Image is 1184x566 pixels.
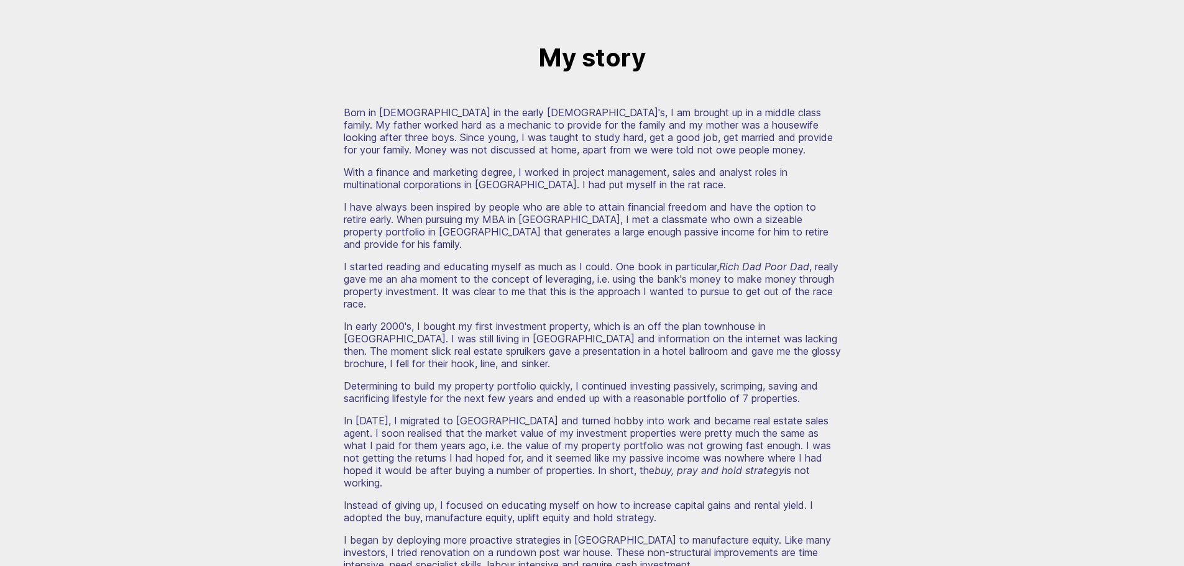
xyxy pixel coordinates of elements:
h2: My story [538,44,646,71]
p: Determining to build my property portfolio quickly, I continued investing passively, scrimping, s... [344,380,841,404]
p: Instead of giving up, I focused on educating myself on how to increase capital gains and rental y... [344,499,841,524]
p: In [DATE], I migrated to [GEOGRAPHIC_DATA] and turned hobby into work and became real estate sale... [344,414,841,489]
em: Rich Dad Poor Dad [719,260,809,273]
p: With a finance and marketing degree, I worked in project management, sales and analyst roles in m... [344,166,841,191]
em: buy, pray and hold strategy [654,464,784,477]
p: I started reading and educating myself as much as I could. One book in particular, , really gave ... [344,260,841,310]
p: In early 2000's, I bought my first investment property, which is an off the plan townhouse in [GE... [344,320,841,370]
p: I have always been inspired by people who are able to attain financial freedom and have the optio... [344,201,841,250]
p: Born in [DEMOGRAPHIC_DATA] in the early [DEMOGRAPHIC_DATA]'s, I am brought up in a middle class f... [344,106,841,156]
